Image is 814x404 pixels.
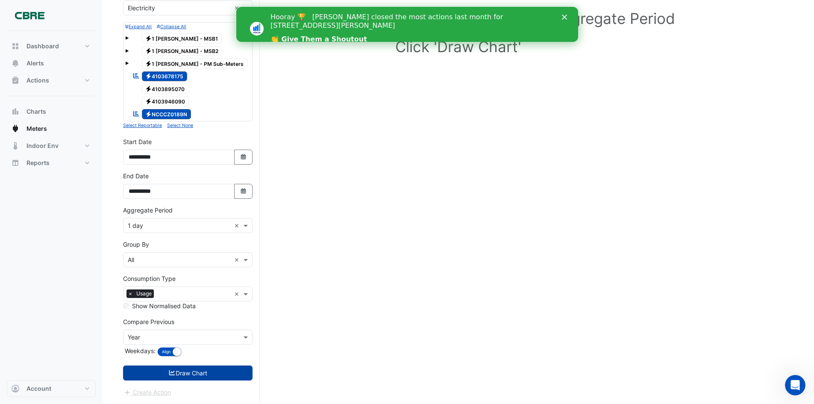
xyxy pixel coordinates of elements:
[236,7,578,42] iframe: Intercom live chat banner
[137,38,780,56] h1: Click 'Draw Chart'
[26,142,59,150] span: Indoor Env
[34,28,131,38] a: 👏 Give Them a Shoutout
[11,76,20,85] app-icon: Actions
[7,154,96,171] button: Reports
[123,171,149,180] label: End Date
[7,55,96,72] button: Alerts
[125,24,152,29] small: Expand All
[145,111,152,117] fa-icon: Electricity
[123,137,152,146] label: Start Date
[234,3,241,12] span: Clear
[157,24,186,29] small: Collapse All
[126,289,134,298] span: ×
[26,76,49,85] span: Actions
[11,59,20,68] app-icon: Alerts
[142,71,188,82] span: 4103678175
[11,124,20,133] app-icon: Meters
[11,142,20,150] app-icon: Indoor Env
[145,60,152,67] fa-icon: Electricity
[123,317,174,326] label: Compare Previous
[123,240,149,249] label: Group By
[234,255,241,264] span: Clear
[123,346,156,355] label: Weekdays:
[7,120,96,137] button: Meters
[123,123,162,128] small: Select Reportable
[234,221,241,230] span: Clear
[785,375,805,395] iframe: Intercom live chat
[26,124,47,133] span: Meters
[123,274,176,283] label: Consumption Type
[326,8,334,13] div: Close
[26,159,50,167] span: Reports
[240,153,247,161] fa-icon: Select Date
[123,121,162,129] button: Select Reportable
[7,38,96,55] button: Dashboard
[26,107,46,116] span: Charts
[145,48,152,54] fa-icon: Electricity
[7,72,96,89] button: Actions
[142,84,189,94] span: 4103895070
[26,42,59,50] span: Dashboard
[10,7,49,24] img: Company Logo
[145,73,152,80] fa-icon: Electricity
[11,159,20,167] app-icon: Reports
[26,384,51,393] span: Account
[145,86,152,92] fa-icon: Electricity
[142,97,189,107] span: 4103946090
[7,380,96,397] button: Account
[26,59,44,68] span: Alerts
[142,46,223,56] span: 1 [PERSON_NAME] - MSB2
[7,103,96,120] button: Charts
[145,98,152,105] fa-icon: Electricity
[142,33,222,44] span: 1 [PERSON_NAME] - MSB1
[132,301,196,310] label: Show Normalised Data
[157,23,186,30] button: Collapse All
[145,35,152,41] fa-icon: Electricity
[7,137,96,154] button: Indoor Env
[134,289,154,298] span: Usage
[167,123,193,128] small: Select None
[142,59,248,69] span: 1 [PERSON_NAME] - PM Sub-Meters
[123,366,253,380] button: Draw Chart
[167,121,193,129] button: Select None
[142,109,191,119] span: NCCCZ0189N
[132,110,140,117] fa-icon: Reportable
[132,72,140,80] fa-icon: Reportable
[240,188,247,195] fa-icon: Select Date
[123,206,173,215] label: Aggregate Period
[125,23,152,30] button: Expand All
[11,107,20,116] app-icon: Charts
[234,289,241,298] span: Clear
[11,42,20,50] app-icon: Dashboard
[123,388,171,395] app-escalated-ticket-create-button: Please draw the charts first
